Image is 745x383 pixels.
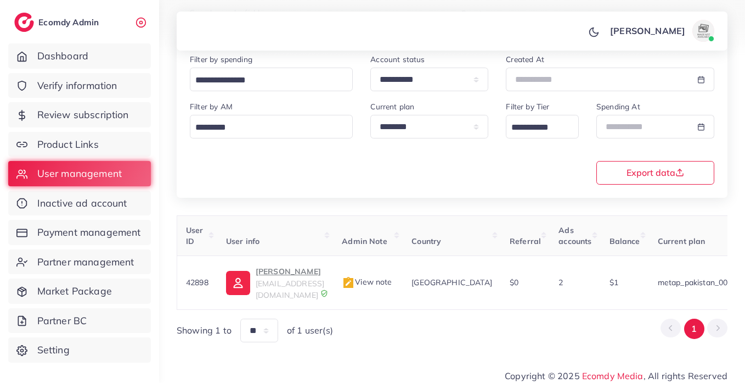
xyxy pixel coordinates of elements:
[37,284,112,298] span: Market Package
[177,324,232,337] span: Showing 1 to
[186,225,204,246] span: User ID
[8,102,151,127] a: Review subscription
[191,72,338,89] input: Search for option
[506,54,544,65] label: Created At
[609,236,640,246] span: Balance
[506,115,579,138] div: Search for option
[582,370,644,381] a: Ecomdy Media
[37,108,129,122] span: Review subscription
[256,265,324,278] p: [PERSON_NAME]
[190,68,353,91] div: Search for option
[8,191,151,216] a: Inactive ad account
[342,236,387,246] span: Admin Note
[661,319,727,339] ul: Pagination
[190,101,233,112] label: Filter by AM
[684,319,704,339] button: Go to page 1
[14,13,101,32] a: logoEcomdy Admin
[411,236,441,246] span: Country
[411,277,492,287] span: [GEOGRAPHIC_DATA]
[226,271,250,295] img: ic-user-info.36bf1079.svg
[507,119,565,136] input: Search for option
[510,277,518,287] span: $0
[8,73,151,98] a: Verify information
[190,115,353,138] div: Search for option
[8,337,151,363] a: Setting
[342,277,392,287] span: View note
[226,236,259,246] span: User info
[644,369,727,382] span: , All rights Reserved
[505,369,727,382] span: Copyright © 2025
[370,101,414,112] label: Current plan
[37,196,127,210] span: Inactive ad account
[692,20,714,42] img: avatar
[8,43,151,69] a: Dashboard
[510,236,541,246] span: Referral
[8,279,151,304] a: Market Package
[8,308,151,334] a: Partner BC
[37,137,99,152] span: Product Links
[8,132,151,157] a: Product Links
[320,290,328,297] img: 9CAL8B2pu8EFxCJHYAAAAldEVYdGRhdGU6Y3JlYXRlADIwMjItMTItMDlUMDQ6NTg6MzkrMDA6MDBXSlgLAAAAJXRFWHRkYXR...
[226,265,324,301] a: [PERSON_NAME][EMAIL_ADDRESS][DOMAIN_NAME]
[506,101,549,112] label: Filter by Tier
[37,343,70,357] span: Setting
[609,277,618,287] span: $1
[604,20,719,42] a: [PERSON_NAME]avatar
[658,277,732,287] span: metap_pakistan_001
[8,220,151,245] a: Payment management
[14,13,34,32] img: logo
[342,276,355,290] img: admin_note.cdd0b510.svg
[186,277,208,287] span: 42898
[8,161,151,186] a: User management
[37,314,87,328] span: Partner BC
[37,49,88,63] span: Dashboard
[370,54,425,65] label: Account status
[596,161,714,185] button: Export data
[37,79,117,93] span: Verify information
[287,324,333,337] span: of 1 user(s)
[190,54,252,65] label: Filter by spending
[558,277,563,287] span: 2
[558,225,591,246] span: Ads accounts
[610,24,685,37] p: [PERSON_NAME]
[658,236,706,246] span: Current plan
[191,119,338,136] input: Search for option
[8,249,151,275] a: Partner management
[37,225,141,240] span: Payment management
[37,255,134,269] span: Partner management
[37,166,122,181] span: User management
[596,101,640,112] label: Spending At
[38,17,101,27] h2: Ecomdy Admin
[627,168,684,177] span: Export data
[256,279,324,299] span: [EMAIL_ADDRESS][DOMAIN_NAME]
